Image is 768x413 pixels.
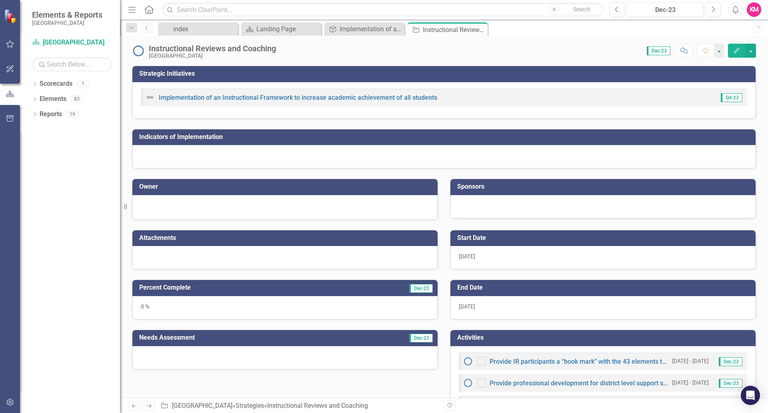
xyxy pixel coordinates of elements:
a: Elements [40,95,66,104]
span: Dec-23 [719,379,742,388]
a: Landing Page [243,24,319,34]
h3: Sponsors [457,183,752,190]
span: Dec-23 [409,284,433,293]
h3: Needs Assessment [139,334,344,341]
a: [GEOGRAPHIC_DATA] [32,38,112,47]
span: Elements & Reports [32,10,102,20]
div: 1 [76,81,89,87]
h3: Strategic Initiatives [139,70,752,77]
div: 83 [70,96,83,103]
div: 0 % [132,296,438,319]
div: » » [160,401,438,411]
a: Reports [40,110,62,119]
h3: Start Date [457,234,752,242]
span: Dec-23 [719,357,742,366]
span: Dec-23 [647,46,670,55]
div: Instructional Reviews and Coaching [423,25,486,35]
span: Dec-23 [409,334,433,342]
small: [DATE] - [DATE] [672,357,709,365]
div: Instructional Reviews and Coaching [267,402,368,409]
input: Search Below... [32,57,112,71]
span: Search [573,6,590,12]
small: [GEOGRAPHIC_DATA] [32,20,102,26]
div: Instructional Reviews and Coaching [149,44,276,53]
a: Scorecards [40,79,72,89]
h3: Indicators of Implementation [139,133,752,141]
span: [DATE] [459,303,475,310]
div: Landing Page [256,24,319,34]
button: Dec-23 [627,2,704,17]
h3: Attachments [139,234,434,242]
img: No Information [463,357,473,366]
a: [GEOGRAPHIC_DATA] [172,402,232,409]
a: Implementation of an Instructional Framework to increase academic achievement of all students [326,24,402,34]
button: KM [747,2,761,17]
img: No Information [463,378,473,388]
div: [GEOGRAPHIC_DATA] [149,53,276,59]
img: ClearPoint Strategy [4,9,18,23]
h3: End Date [457,284,752,291]
div: 19 [66,111,79,117]
h3: Percent Complete [139,284,339,291]
div: index [173,24,236,34]
span: Q4-23 [721,93,742,102]
small: [DATE] - [DATE] [672,379,709,387]
div: Implementation of an Instructional Framework to increase academic achievement of all students [340,24,402,34]
img: Not Defined [145,93,155,102]
div: Dec-23 [630,5,701,15]
div: Open Intercom Messenger [741,386,760,405]
h3: Activities [457,334,752,341]
img: No Information [132,44,145,57]
h3: Owner [139,183,434,190]
button: Search [562,4,602,15]
a: Strategies [236,402,264,409]
input: Search ClearPoint... [162,3,604,17]
a: Implementation of an Instructional Framework to increase academic achievement of all students [159,94,437,101]
a: index [160,24,236,34]
span: [DATE] [459,253,475,260]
